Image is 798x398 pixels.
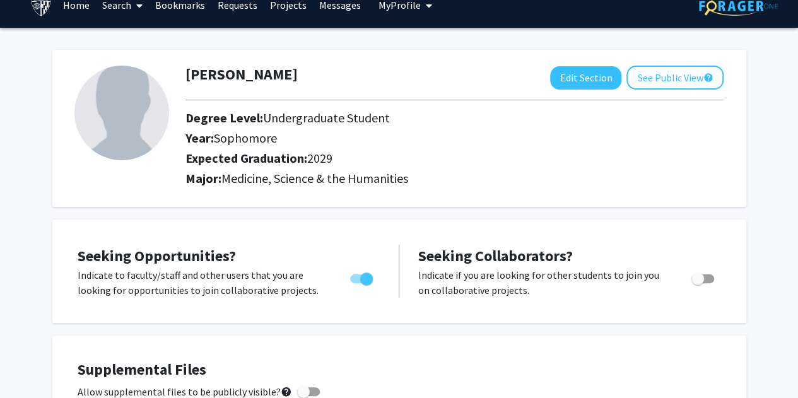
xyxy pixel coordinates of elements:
[345,267,380,286] div: Toggle
[307,150,332,166] span: 2029
[686,267,721,286] div: Toggle
[78,246,236,266] span: Seeking Opportunities?
[185,171,724,186] h2: Major:
[78,267,326,298] p: Indicate to faculty/staff and other users that you are looking for opportunities to join collabor...
[74,66,169,160] img: Profile Picture
[185,66,298,84] h1: [PERSON_NAME]
[418,246,573,266] span: Seeking Collaborators?
[221,170,408,186] span: Medicine, Science & the Humanities
[263,110,390,126] span: Undergraduate Student
[418,267,667,298] p: Indicate if you are looking for other students to join you on collaborative projects.
[214,130,277,146] span: Sophomore
[550,66,621,90] button: Edit Section
[9,341,54,389] iframe: Chat
[185,131,666,146] h2: Year:
[185,110,666,126] h2: Degree Level:
[78,361,721,379] h4: Supplemental Files
[626,66,724,90] button: See Public View
[703,70,713,85] mat-icon: help
[185,151,666,166] h2: Expected Graduation:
